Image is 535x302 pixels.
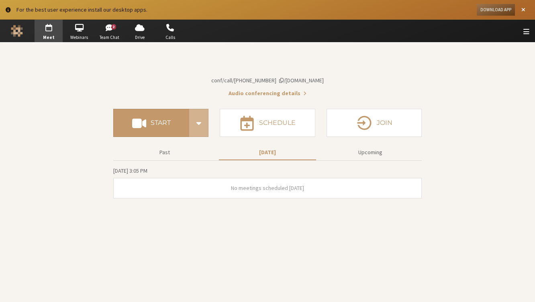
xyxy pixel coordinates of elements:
img: Iotum [11,25,23,37]
span: Team Chat [96,34,124,41]
button: Logo [3,20,31,42]
section: Today's Meetings [113,166,422,198]
button: Close alert [518,4,529,16]
h4: Schedule [259,120,296,126]
h4: Start [151,120,171,126]
span: Meet [35,34,63,41]
span: Webinars [65,34,93,41]
button: Join [327,109,422,137]
button: Copy my meeting room linkCopy my meeting room link [211,76,324,85]
span: No meetings scheduled [DATE] [231,184,304,192]
button: Upcoming [322,145,419,159]
span: Calls [156,34,184,41]
span: Copy my meeting room link [211,77,324,84]
button: Past [116,145,213,159]
button: Download App [477,4,515,16]
section: Account details [113,57,422,98]
button: Start [113,109,189,137]
div: For the best user experience install our desktop apps. [16,6,471,14]
div: Start conference options [189,109,208,137]
button: Audio conferencing details [229,89,306,98]
div: 2 [111,24,116,30]
button: Schedule [220,109,315,137]
span: Drive [126,34,154,41]
button: [DATE] [219,145,316,159]
span: [DATE] 3:05 PM [113,167,147,174]
h4: Join [377,120,392,126]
